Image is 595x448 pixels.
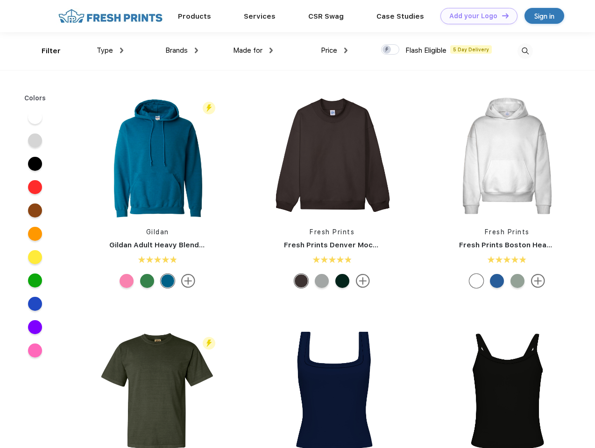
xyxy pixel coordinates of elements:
[344,48,347,53] img: dropdown.png
[161,274,175,288] div: Antique Sapphire
[450,45,492,54] span: 5 Day Delivery
[120,274,134,288] div: Azalea
[120,48,123,53] img: dropdown.png
[335,274,349,288] div: Forest Green
[315,274,329,288] div: Heathered Grey
[165,46,188,55] span: Brands
[109,241,313,249] a: Gildan Adult Heavy Blend 8 Oz. 50/50 Hooded Sweatshirt
[233,46,262,55] span: Made for
[510,274,524,288] div: Sage Green
[203,102,215,114] img: flash_active_toggle.svg
[490,274,504,288] div: Royal Blue
[146,228,169,236] a: Gildan
[56,8,165,24] img: fo%20logo%202.webp
[294,274,308,288] div: Dark Chocolate
[517,43,533,59] img: desktop_search.svg
[449,12,497,20] div: Add your Logo
[95,94,220,218] img: func=resize&h=266
[502,13,509,18] img: DT
[445,94,569,218] img: func=resize&h=266
[284,241,487,249] a: Fresh Prints Denver Mock Neck Heavyweight Sweatshirt
[356,274,370,288] img: more.svg
[485,228,530,236] a: Fresh Prints
[270,94,394,218] img: func=resize&h=266
[97,46,113,55] span: Type
[203,337,215,350] img: flash_active_toggle.svg
[321,46,337,55] span: Price
[269,48,273,53] img: dropdown.png
[531,274,545,288] img: more.svg
[181,274,195,288] img: more.svg
[178,12,211,21] a: Products
[195,48,198,53] img: dropdown.png
[42,46,61,56] div: Filter
[524,8,564,24] a: Sign in
[17,93,53,103] div: Colors
[140,274,154,288] div: Irish Green
[310,228,354,236] a: Fresh Prints
[469,274,483,288] div: White
[534,11,554,21] div: Sign in
[405,46,446,55] span: Flash Eligible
